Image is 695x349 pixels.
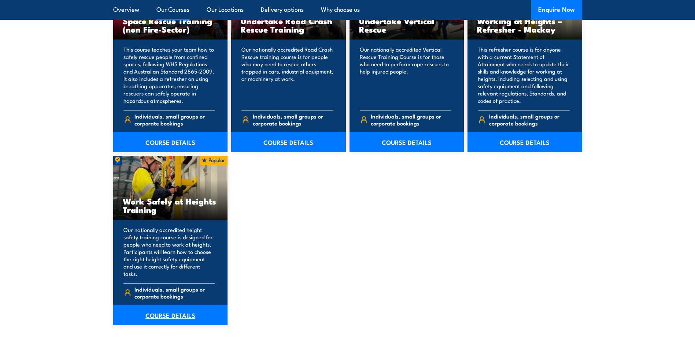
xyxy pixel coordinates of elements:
span: Individuals, small groups or corporate bookings [253,113,333,127]
p: Our nationally accredited height safety training course is designed for people who need to work a... [123,226,215,277]
h3: Undertake Vertical Rescue [359,16,455,33]
h3: Work Safely at Heights Training [123,197,218,214]
p: This course teaches your team how to safely rescue people from confined spaces, following WHS Reg... [123,46,215,104]
h3: Undertake Road Crash Rescue Training [241,16,336,33]
span: Individuals, small groups or corporate bookings [489,113,570,127]
a: COURSE DETAILS [113,132,228,152]
a: COURSE DETAILS [231,132,346,152]
h3: Working at Heights – Refresher - Mackay [477,16,573,33]
span: Individuals, small groups or corporate bookings [371,113,451,127]
h3: Undertake Confined Space Rescue Training (non Fire-Sector) [123,8,218,33]
span: Individuals, small groups or corporate bookings [134,113,215,127]
a: COURSE DETAILS [113,305,228,325]
p: Our nationally accredited Road Crash Rescue training course is for people who may need to rescue ... [241,46,333,104]
p: Our nationally accredited Vertical Rescue Training Course is for those who need to perform rope r... [360,46,452,104]
span: Individuals, small groups or corporate bookings [134,286,215,300]
a: COURSE DETAILS [467,132,582,152]
p: This refresher course is for anyone with a current Statement of Attainment who needs to update th... [478,46,570,104]
a: COURSE DETAILS [350,132,464,152]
